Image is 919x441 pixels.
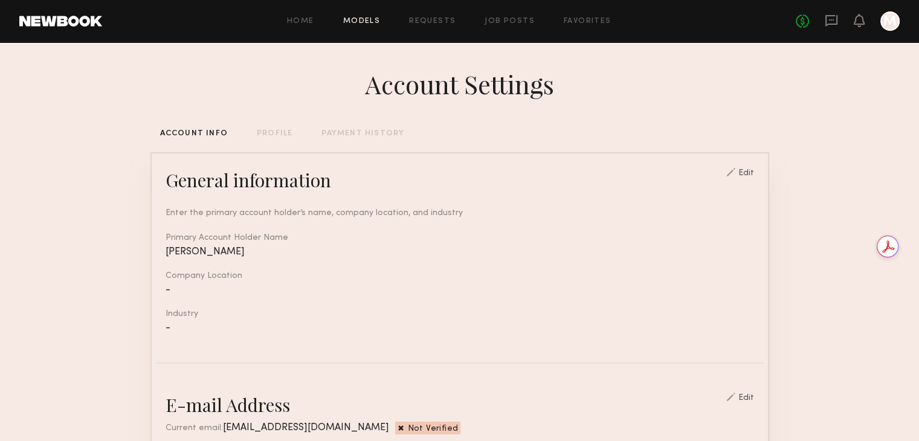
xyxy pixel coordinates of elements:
div: - [166,285,754,295]
div: ACCOUNT INFO [160,130,228,138]
div: Account Settings [365,67,554,101]
a: M [880,11,900,31]
div: PAYMENT HISTORY [321,130,404,138]
div: PROFILE [257,130,292,138]
div: Edit [738,169,754,178]
a: Home [287,18,314,25]
div: E-mail Address [166,393,290,417]
div: General information [166,168,331,192]
span: Not Verified [408,425,459,434]
a: Requests [409,18,456,25]
div: Company Location [166,272,754,280]
div: [PERSON_NAME] [166,247,754,257]
div: Edit [738,394,754,402]
div: Primary Account Holder Name [166,234,754,242]
div: Enter the primary account holder’s name, company location, and industry [166,207,754,219]
div: Industry [166,310,754,318]
span: [EMAIL_ADDRESS][DOMAIN_NAME] [223,423,389,433]
a: Models [343,18,380,25]
a: Favorites [564,18,611,25]
div: - [166,323,754,333]
a: Job Posts [485,18,535,25]
div: Current email: [166,422,389,434]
